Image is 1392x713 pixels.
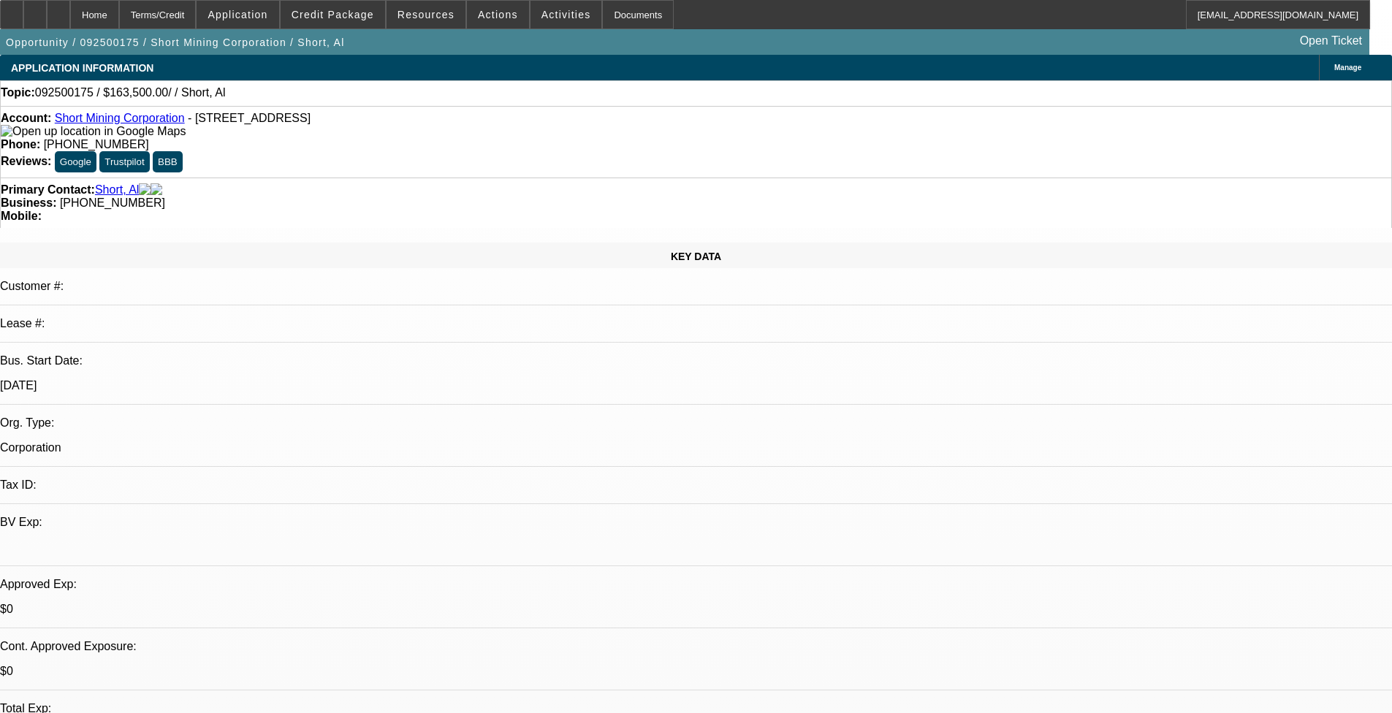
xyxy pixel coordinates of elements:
[292,9,374,20] span: Credit Package
[467,1,529,28] button: Actions
[11,62,153,74] span: APPLICATION INFORMATION
[1,125,186,137] a: View Google Maps
[541,9,591,20] span: Activities
[281,1,385,28] button: Credit Package
[398,9,455,20] span: Resources
[1,138,40,150] strong: Phone:
[1,183,95,197] strong: Primary Contact:
[1,210,42,222] strong: Mobile:
[44,138,149,150] span: [PHONE_NUMBER]
[1,125,186,138] img: Open up location in Google Maps
[1334,64,1361,72] span: Manage
[188,112,311,124] span: - [STREET_ADDRESS]
[478,9,518,20] span: Actions
[208,9,267,20] span: Application
[151,183,162,197] img: linkedin-icon.png
[139,183,151,197] img: facebook-icon.png
[55,151,96,172] button: Google
[95,183,139,197] a: Short, Al
[530,1,602,28] button: Activities
[35,86,226,99] span: 092500175 / $163,500.00/ / Short, Al
[1,197,56,209] strong: Business:
[1294,28,1368,53] a: Open Ticket
[99,151,149,172] button: Trustpilot
[60,197,165,209] span: [PHONE_NUMBER]
[55,112,185,124] a: Short Mining Corporation
[197,1,278,28] button: Application
[1,155,51,167] strong: Reviews:
[387,1,465,28] button: Resources
[1,112,51,124] strong: Account:
[153,151,183,172] button: BBB
[1,86,35,99] strong: Topic:
[671,251,721,262] span: KEY DATA
[6,37,345,48] span: Opportunity / 092500175 / Short Mining Corporation / Short, Al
